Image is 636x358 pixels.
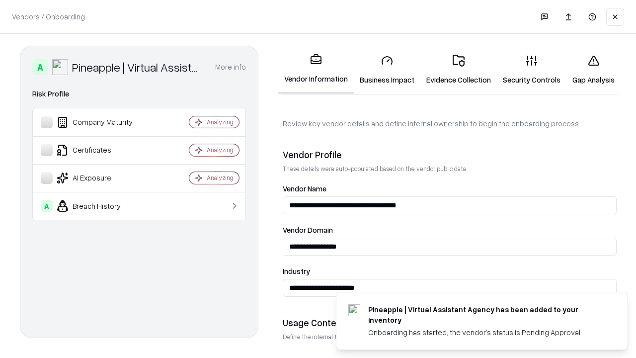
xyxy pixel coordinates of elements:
div: A [41,200,53,212]
a: Vendor Information [278,46,354,94]
img: trypineapple.com [348,304,360,316]
a: Business Impact [354,47,420,93]
p: These details were auto-populated based on the vendor public data [283,165,617,173]
a: Gap Analysis [566,47,621,93]
img: Pineapple | Virtual Assistant Agency [52,59,68,75]
div: Breach History [41,200,159,212]
button: More info [215,58,246,76]
p: Vendors / Onboarding [12,11,85,22]
div: Analyzing [207,146,234,154]
div: Company Maturity [41,116,159,128]
div: Analyzing [207,174,234,182]
div: Vendor Profile [283,149,617,161]
p: Review key vendor details and define internal ownership to begin the onboarding process. [283,118,617,129]
div: Certificates [41,144,159,156]
div: Analyzing [207,118,234,126]
div: AI Exposure [41,172,159,184]
div: Pineapple | Virtual Assistant Agency has been added to your inventory [368,304,604,325]
div: Pineapple | Virtual Assistant Agency [72,59,203,75]
div: Usage Context [283,317,617,329]
div: Onboarding has started, the vendor's status is Pending Approval. [368,327,604,338]
div: Risk Profile [32,88,246,100]
div: A [32,59,48,75]
p: Define the internal team and reason for using this vendor. This helps assess business relevance a... [283,333,617,341]
label: Industry [283,268,617,275]
a: Security Controls [497,47,566,93]
label: Vendor Domain [283,226,617,234]
a: Evidence Collection [420,47,497,93]
label: Vendor Name [283,185,617,192]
